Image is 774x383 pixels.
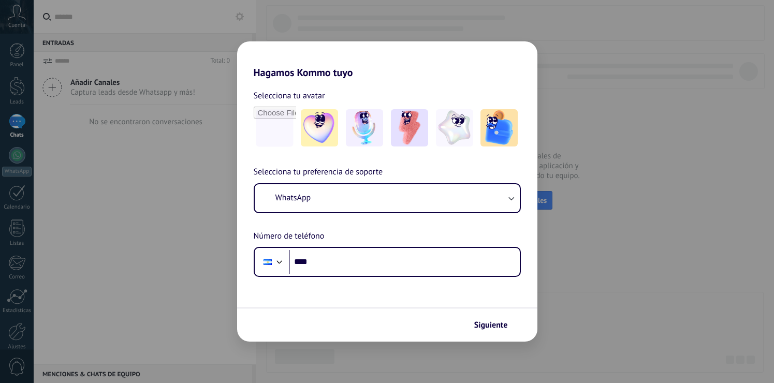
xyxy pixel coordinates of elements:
[391,109,428,146] img: -3.jpeg
[254,89,325,102] span: Selecciona tu avatar
[254,230,325,243] span: Número de teléfono
[237,41,537,79] h2: Hagamos Kommo tuyo
[254,166,383,179] span: Selecciona tu preferencia de soporte
[470,316,522,334] button: Siguiente
[258,251,278,273] div: Nicaragua: + 505
[346,109,383,146] img: -2.jpeg
[436,109,473,146] img: -4.jpeg
[255,184,520,212] button: WhatsApp
[275,193,311,203] span: WhatsApp
[301,109,338,146] img: -1.jpeg
[474,321,508,329] span: Siguiente
[480,109,518,146] img: -5.jpeg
